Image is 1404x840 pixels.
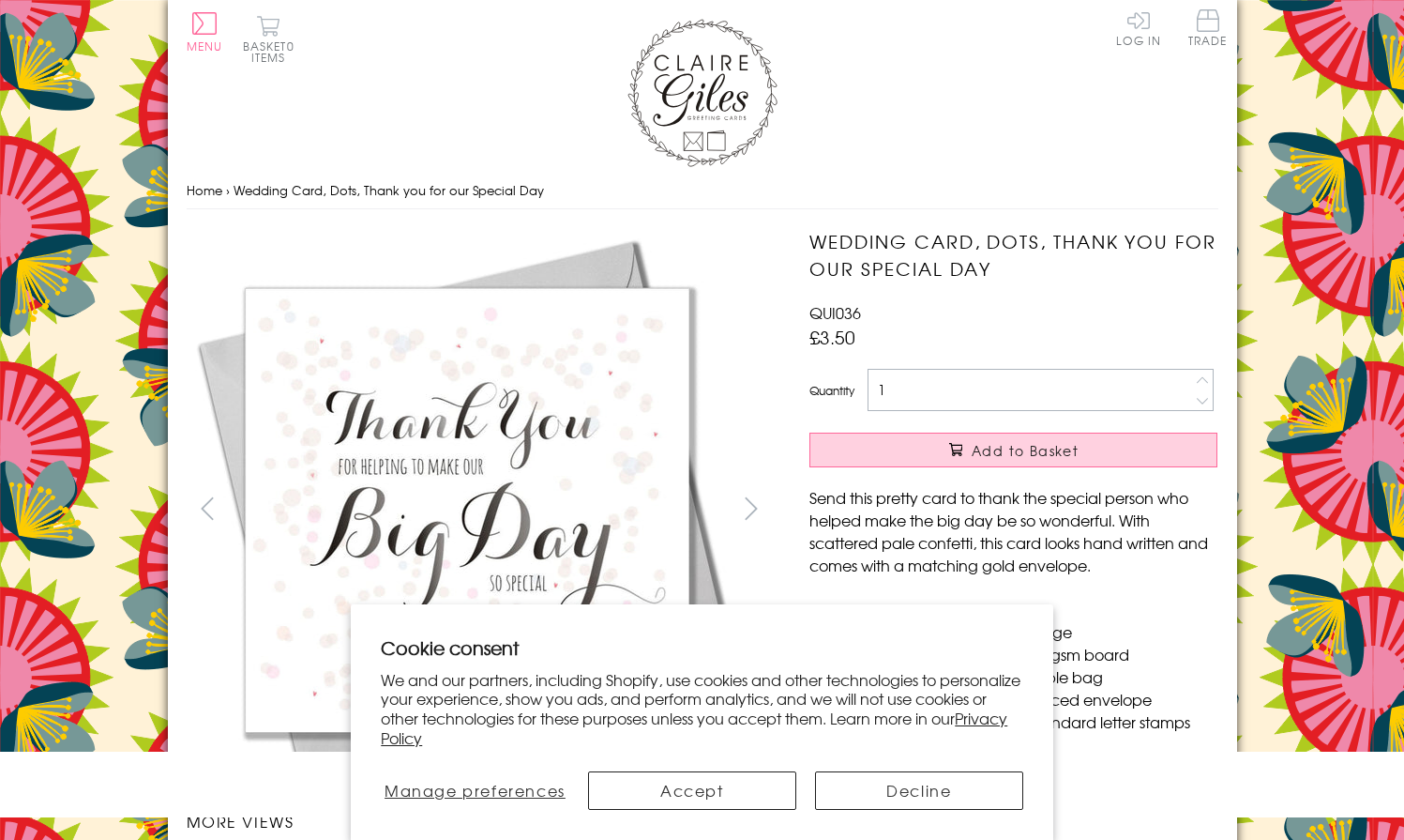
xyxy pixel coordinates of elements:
[187,12,223,52] button: Menu
[730,487,772,529] button: next
[972,441,1079,460] span: Add to Basket
[588,771,796,810] button: Accept
[809,324,855,350] span: £3.50
[251,38,294,66] span: 0 items
[809,486,1217,576] p: Send this pretty card to thank the special person who helped make the big day be so wonderful. Wi...
[187,172,1218,210] nav: breadcrumbs
[243,15,294,63] button: Basket0 items
[385,779,566,802] span: Manage preferences
[187,228,749,791] img: Wedding Card, Dots, Thank you for our Special Day
[815,771,1023,810] button: Decline
[187,181,222,199] a: Home
[809,433,1217,467] button: Add to Basket
[809,301,861,324] span: QUI036
[187,38,223,54] span: Menu
[187,810,773,832] h3: More views
[1188,9,1228,50] a: Trade
[809,382,854,399] label: Quantity
[381,771,568,810] button: Manage preferences
[1188,9,1228,46] span: Trade
[828,598,1217,620] li: Dimensions: 150mm x 150mm
[226,181,230,199] span: ›
[809,228,1217,283] h1: Wedding Card, Dots, Thank you for our Special Day
[381,634,1023,661] h2: Cookie consent
[1116,9,1161,46] a: Log In
[381,670,1023,748] p: We and our partners, including Shopify, use cookies and other technologies to personalize your ex...
[627,19,777,167] img: Claire Giles Greetings Cards
[381,707,1007,749] a: Privacy Policy
[234,181,544,199] span: Wedding Card, Dots, Thank you for our Special Day
[187,487,229,529] button: prev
